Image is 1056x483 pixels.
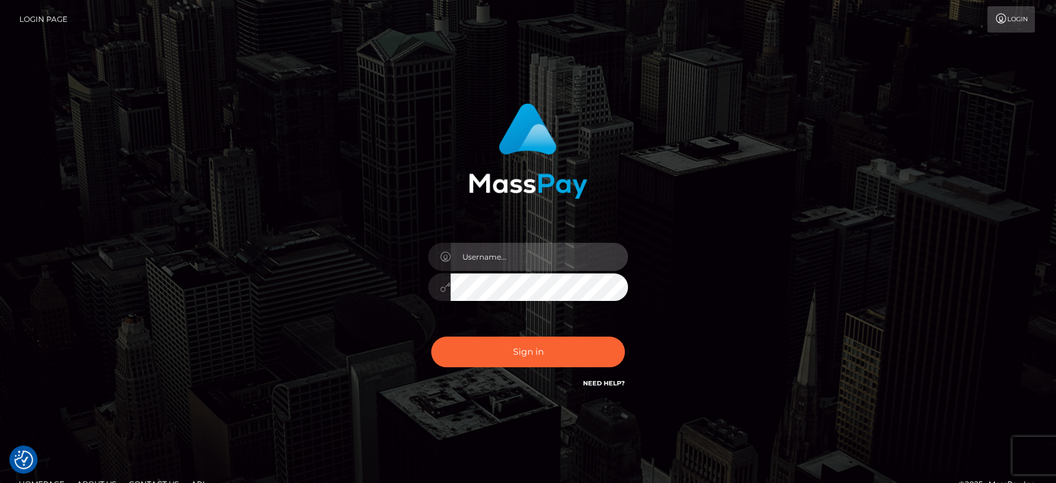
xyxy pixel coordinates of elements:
img: MassPay Login [469,103,587,199]
a: Need Help? [583,379,625,387]
a: Login Page [19,6,67,33]
button: Consent Preferences [14,450,33,469]
input: Username... [451,243,628,271]
a: Login [987,6,1035,33]
button: Sign in [431,337,625,367]
img: Revisit consent button [14,450,33,469]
